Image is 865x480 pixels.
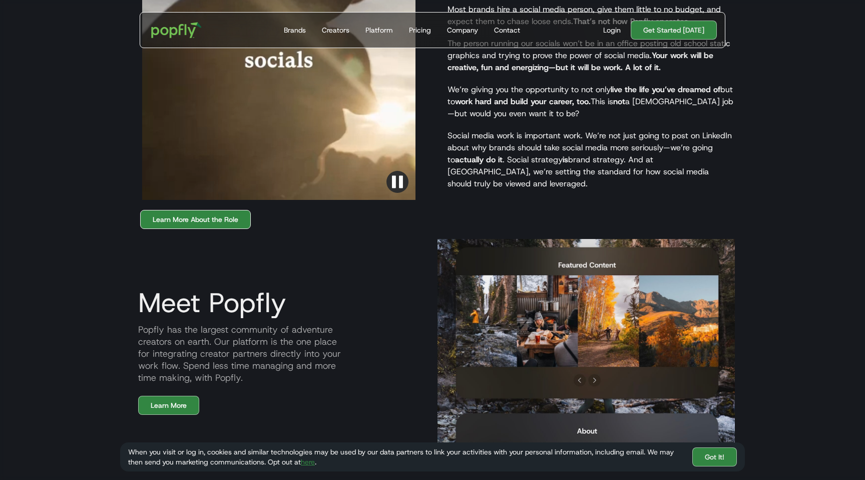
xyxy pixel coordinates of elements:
[138,396,199,415] a: Learn More
[301,457,315,466] a: here
[318,13,353,48] a: Creators
[599,25,625,35] a: Login
[130,324,427,384] div: Popfly has the largest community of adventure creators on earth. Our platform is the one place fo...
[490,13,524,48] a: Contact
[631,21,717,40] a: Get Started [DATE]
[563,154,568,165] strong: is
[448,4,735,28] p: Most brands hire a social media person, give them little to no budget, and expect them to chase l...
[603,25,621,35] div: Login
[448,130,735,190] p: Social media work is important work. We’re not just going to post on LinkedIn about why brands sh...
[448,84,735,120] p: We’re giving you the opportunity to not only but to This is a [DEMOGRAPHIC_DATA] job—but would yo...
[284,25,306,35] div: Brands
[611,84,720,95] strong: live the life you’ve dreamed of
[144,15,209,45] a: home
[443,13,482,48] a: Company
[322,25,349,35] div: Creators
[405,13,435,48] a: Pricing
[447,25,478,35] div: Company
[361,13,397,48] a: Platform
[128,447,684,467] div: When you visit or log in, cookies and similar technologies may be used by our data partners to li...
[455,96,591,107] strong: work hard and build your career, too.
[365,25,393,35] div: Platform
[455,154,503,165] strong: actually do it
[494,25,520,35] div: Contact
[140,210,251,229] a: Learn More About the Role
[613,96,625,107] strong: not
[280,13,310,48] a: Brands
[692,447,737,466] a: Got It!
[448,50,713,73] strong: Your work will be creative, fun and energizing—but it will be work. A lot of it.
[130,288,286,318] h1: Meet Popfly
[409,25,431,35] div: Pricing
[448,38,735,74] p: The person running our socials won’t be in an office posting old school static graphics and tryin...
[386,171,408,193] img: Pause video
